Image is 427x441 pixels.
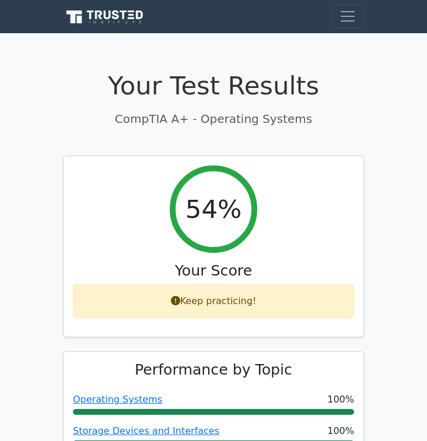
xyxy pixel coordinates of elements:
a: Operating Systems [73,394,162,405]
p: CompTIA A+ - Operating Systems [63,110,364,128]
button: Toggle navigation [331,5,364,28]
h2: 54% [185,194,242,224]
h1: Your Test Results [63,70,364,101]
h3: Performance by Topic [73,361,354,379]
a: Storage Devices and Interfaces [73,425,219,436]
h3: Your Score [73,262,354,280]
span: 100% [327,393,354,407]
span: 100% [327,424,354,438]
div: Keep practicing! [73,284,354,318]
